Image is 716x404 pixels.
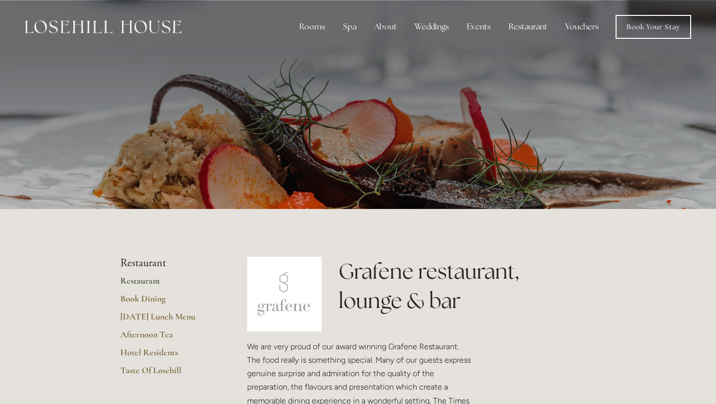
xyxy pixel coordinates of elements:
a: Hotel Residents [120,347,215,365]
li: Restaurant [120,257,215,270]
a: Vouchers [557,17,607,37]
a: Afternoon Tea [120,329,215,347]
div: About [366,17,405,37]
a: Taste Of Losehill [120,365,215,383]
div: Rooms [291,17,333,37]
a: Book Dining [120,293,215,311]
h1: Grafene restaurant, lounge & bar [339,257,596,315]
a: [DATE] Lunch Menu [120,311,215,329]
a: Restaurant [120,275,215,293]
div: Weddings [407,17,457,37]
img: Losehill House [25,20,181,33]
div: Spa [335,17,364,37]
img: grafene.jpg [247,257,322,331]
a: Book Your Stay [616,15,691,39]
div: Restaurant [501,17,555,37]
div: Events [459,17,499,37]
